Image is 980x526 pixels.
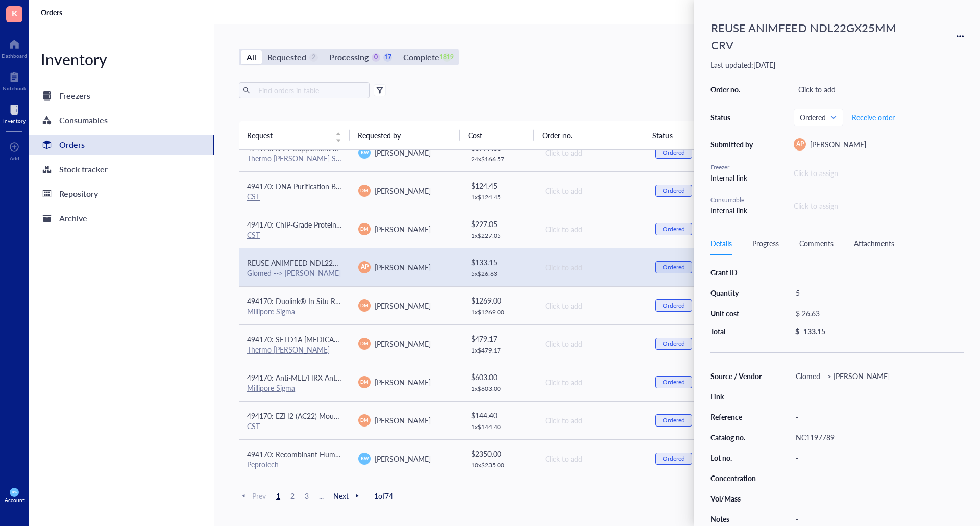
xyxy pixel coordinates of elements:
div: Notebook [3,85,26,91]
span: DM [361,226,369,233]
div: Click to add [545,338,639,349]
div: Requested [267,50,306,64]
div: Click to add [545,147,639,158]
span: 494170: SETD1A [MEDICAL_DATA] (OTI7B7) [247,334,391,344]
a: PeproTech [247,459,279,469]
span: [PERSON_NAME] [375,224,431,234]
td: Click to add [536,171,647,210]
span: 3 [301,491,313,500]
td: Click to add [536,286,647,324]
a: Orders [29,135,214,155]
span: [PERSON_NAME] [375,186,431,196]
div: - [791,389,964,404]
input: Find orders in table [254,83,365,98]
div: Notes [710,514,763,523]
span: Prev [239,491,266,500]
div: Ordered [663,302,685,310]
span: [PERSON_NAME] [375,339,431,349]
td: Click to add [536,324,647,363]
div: 2 [309,53,318,62]
span: KW [360,455,369,462]
div: Click to assign [794,200,838,211]
div: $ 227.05 [471,218,528,230]
div: Ordered [663,187,685,195]
td: Click to add [536,248,647,286]
span: 494170: Recombinant Human PDGF-AA [247,449,376,459]
div: Status [710,113,756,122]
div: Account [5,497,24,503]
div: - [791,265,964,280]
span: Receive order [852,113,895,121]
span: [PERSON_NAME] [375,377,431,387]
span: 494170: EZH2 (AC22) Mouse mAb [247,411,357,421]
div: Glomed --> [PERSON_NAME] [247,268,342,278]
div: Submitted by [710,140,756,149]
div: Click to add [545,185,639,196]
div: 1819 [443,53,451,62]
span: DM [361,302,369,309]
div: 133.15 [803,327,825,336]
span: [PERSON_NAME] [375,300,431,311]
div: Ordered [663,225,685,233]
a: Dashboard [2,36,27,59]
span: DM [361,379,369,386]
div: - [791,471,964,485]
div: Inventory [29,49,214,69]
div: Ordered [663,416,685,424]
div: Click to add [545,377,639,388]
div: 1 x $ 144.40 [471,423,528,431]
th: Cost [460,121,533,149]
div: Click to add [545,415,639,426]
div: - [791,491,964,506]
div: Click to add [545,453,639,464]
span: 1 [272,491,284,500]
div: Total [710,327,763,336]
div: - [791,410,964,424]
span: [PERSON_NAME] [375,262,431,272]
div: Stock tracker [59,162,108,177]
div: $ 2350.00 [471,448,528,459]
span: 494170: ChIP-Grade Protein G Magnetic Beads [247,219,396,230]
div: Unit cost [710,309,763,318]
a: Consumables [29,110,214,131]
button: Receive order [851,109,895,126]
div: Glomed --> [PERSON_NAME] [791,369,964,383]
td: Click to add [536,401,647,439]
span: [PERSON_NAME] [375,415,431,425]
div: 1 x $ 124.45 [471,193,528,202]
div: Add [10,155,19,161]
div: - [791,512,964,526]
div: Ordered [663,148,685,157]
a: CST [247,421,260,431]
div: Freezers [59,89,90,103]
div: Internal link [710,172,756,183]
div: Click to add [545,300,639,311]
span: 494170: Anti-MLL/HRX Antibody, NT., clone N4.4 [247,372,405,383]
div: Ordered [663,455,685,463]
div: segmented control [239,49,459,65]
div: 0 [372,53,380,62]
a: CST [247,191,260,202]
div: $ 26.63 [791,306,960,320]
div: 5 [791,286,964,300]
div: $ 1269.00 [471,295,528,306]
span: [PERSON_NAME] [375,454,431,464]
div: Attachments [854,238,894,249]
span: DM [361,187,369,194]
div: Progress [752,238,779,249]
div: Lot no. [710,453,763,462]
div: REUSE ANIMFEED NDL22GX25MM CRV [706,16,921,56]
td: Click to add [536,210,647,248]
th: Request [239,121,350,149]
div: Click to assign [794,167,964,179]
a: Millipore Sigma [247,306,295,316]
span: DM [361,417,369,424]
td: Click to add [536,133,647,171]
div: Processing [329,50,369,64]
div: Concentration [710,473,763,483]
a: Notebook [3,69,26,91]
td: Click to add [536,439,647,478]
div: Last updated: [DATE] [710,60,964,69]
span: Next [333,491,362,500]
div: 1 x $ 603.00 [471,385,528,393]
